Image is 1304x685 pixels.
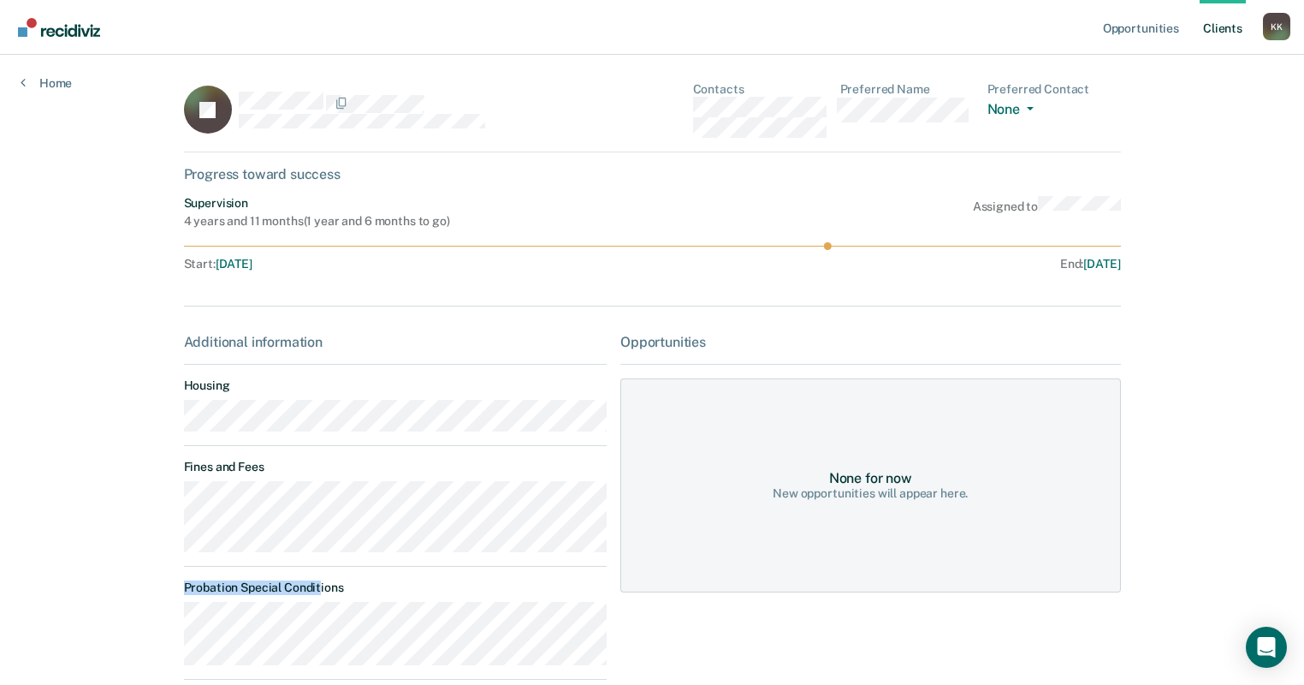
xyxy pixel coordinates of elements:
a: Home [21,75,72,91]
div: Additional information [184,334,608,350]
div: Start : [184,257,653,271]
div: None for now [829,470,912,486]
div: 4 years and 11 months ( 1 year and 6 months to go ) [184,214,450,229]
div: Opportunities [620,334,1121,350]
dt: Preferred Name [840,82,974,97]
dt: Housing [184,378,608,393]
button: None [987,101,1040,121]
dt: Preferred Contact [987,82,1121,97]
dt: Probation Special Conditions [184,581,608,595]
div: Progress toward success [184,166,1121,182]
div: End : [660,257,1121,271]
div: Open Intercom Messenger [1246,627,1287,668]
button: Profile dropdown button [1263,13,1290,40]
dt: Contacts [693,82,827,97]
dt: Fines and Fees [184,460,608,474]
span: [DATE] [216,257,252,271]
img: Recidiviz [18,18,100,37]
div: Supervision [184,196,450,211]
div: New opportunities will appear here. [773,486,968,501]
span: [DATE] [1083,257,1120,271]
div: Assigned to [973,196,1121,229]
div: K K [1263,13,1290,40]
